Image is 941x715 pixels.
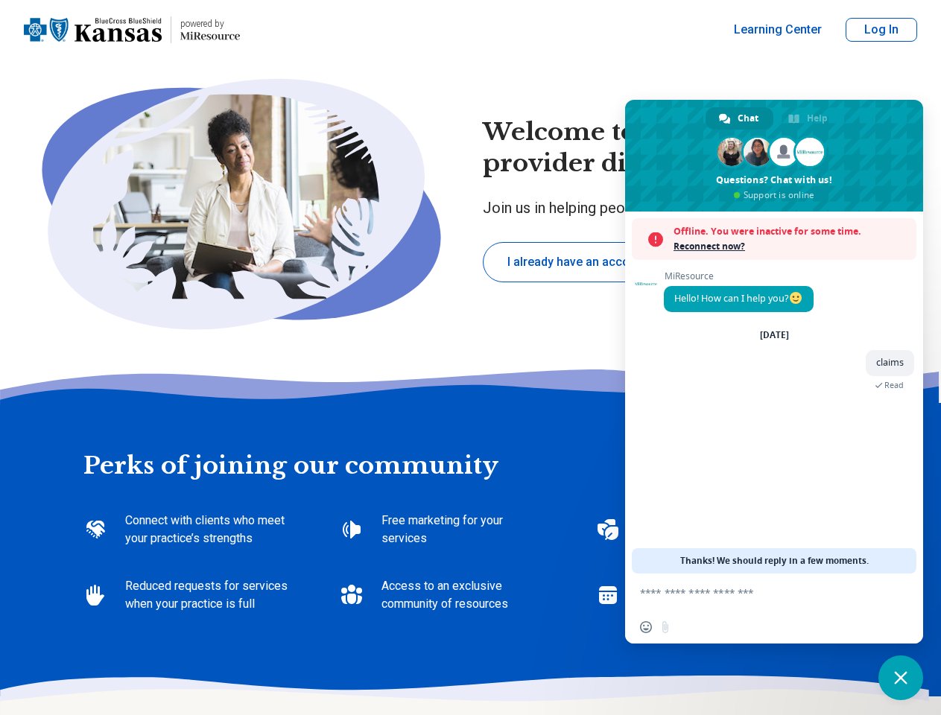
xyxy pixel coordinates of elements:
div: Close chat [878,655,923,700]
p: Connect with clients who meet your practice’s strengths [125,512,292,547]
textarea: Compose your message... [640,586,875,600]
p: Access to an exclusive community of resources [381,577,548,613]
span: claims [876,356,904,369]
p: Free marketing for your services [381,512,548,547]
p: Join us in helping people when they need it the most. [483,197,924,218]
div: [DATE] [760,331,789,340]
span: MiResource [664,271,814,282]
span: Read [884,380,904,390]
p: Reduced requests for services when your practice is full [125,577,292,613]
a: Learning Center [734,21,822,39]
h1: Welcome to MiResource, a free provider directory! [483,117,924,179]
div: Chat [706,107,773,130]
span: Hello! How can I help you? [674,292,803,305]
span: Reconnect now? [674,239,909,254]
span: Chat [738,107,758,130]
span: Offline. You were inactive for some time. [674,224,909,239]
span: Insert an emoji [640,621,652,633]
button: I already have an account [483,242,671,282]
button: Log In [846,18,917,42]
h2: Perks of joining our community [83,403,858,482]
a: Home page [24,6,240,54]
span: Thanks! We should reply in a few moments. [680,548,869,573]
p: powered by [180,18,240,30]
